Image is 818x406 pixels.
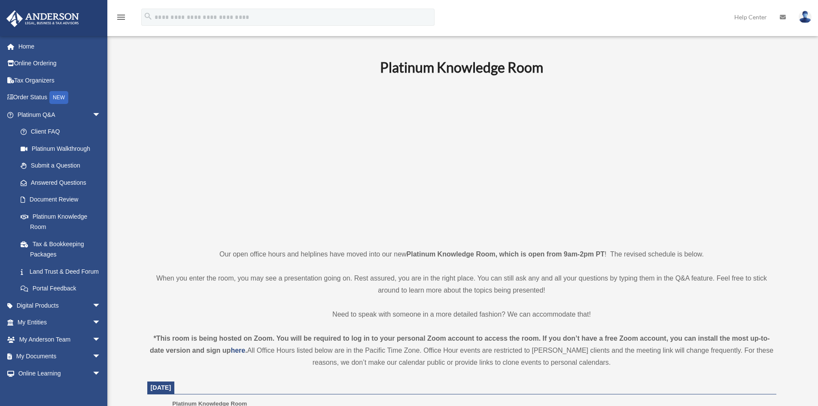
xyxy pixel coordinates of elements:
a: Order StatusNEW [6,89,114,107]
a: Platinum Walkthrough [12,140,114,157]
div: NEW [49,91,68,104]
p: Our open office hours and helplines have moved into our new ! The revised schedule is below. [147,248,776,260]
a: Digital Productsarrow_drop_down [6,297,114,314]
a: My Anderson Teamarrow_drop_down [6,331,114,348]
strong: . [245,347,247,354]
span: arrow_drop_down [92,314,109,332]
a: Home [6,38,114,55]
iframe: 231110_Toby_KnowledgeRoom [333,87,590,232]
span: arrow_drop_down [92,348,109,366]
span: [DATE] [151,384,171,391]
a: Tax Organizers [6,72,114,89]
span: arrow_drop_down [92,331,109,348]
a: Document Review [12,191,114,208]
a: Online Ordering [6,55,114,72]
a: here [231,347,245,354]
strong: Platinum Knowledge Room, which is open from 9am-2pm PT [407,250,605,258]
a: Land Trust & Deed Forum [12,263,114,280]
span: arrow_drop_down [92,106,109,124]
a: Online Learningarrow_drop_down [6,365,114,382]
a: My Entitiesarrow_drop_down [6,314,114,331]
a: Platinum Q&Aarrow_drop_down [6,106,114,123]
b: Platinum Knowledge Room [380,59,543,76]
a: Answered Questions [12,174,114,191]
a: Client FAQ [12,123,114,140]
a: Platinum Knowledge Room [12,208,109,235]
a: My Documentsarrow_drop_down [6,348,114,365]
img: User Pic [799,11,812,23]
a: Portal Feedback [12,280,114,297]
a: Tax & Bookkeeping Packages [12,235,114,263]
strong: *This room is being hosted on Zoom. You will be required to log in to your personal Zoom account ... [150,335,770,354]
i: menu [116,12,126,22]
p: When you enter the room, you may see a presentation going on. Rest assured, you are in the right ... [147,272,776,296]
img: Anderson Advisors Platinum Portal [4,10,82,27]
div: All Office Hours listed below are in the Pacific Time Zone. Office Hour events are restricted to ... [147,333,776,369]
a: menu [116,15,126,22]
i: search [143,12,153,21]
span: arrow_drop_down [92,365,109,382]
p: Need to speak with someone in a more detailed fashion? We can accommodate that! [147,308,776,321]
span: arrow_drop_down [92,297,109,314]
a: Submit a Question [12,157,114,174]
